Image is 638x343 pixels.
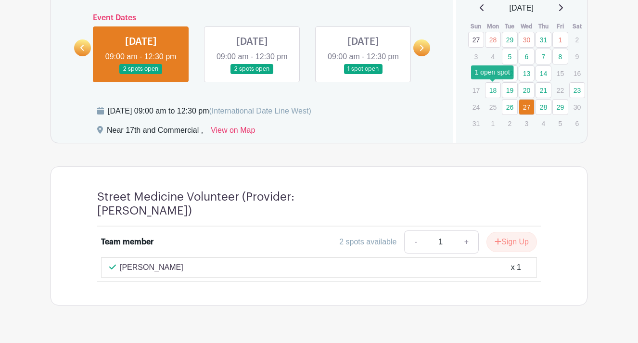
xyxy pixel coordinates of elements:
th: Thu [535,22,552,31]
th: Tue [501,22,518,31]
a: 1 [552,32,568,48]
p: 24 [468,100,484,114]
th: Sat [569,22,586,31]
a: 31 [536,32,551,48]
p: 25 [485,100,501,114]
a: 27 [519,99,535,115]
p: 22 [552,83,568,98]
a: 29 [502,32,518,48]
a: 21 [536,82,551,98]
a: 14 [536,65,551,81]
p: 9 [569,49,585,64]
th: Sun [468,22,485,31]
a: View on Map [211,125,255,140]
span: [DATE] [510,2,534,14]
p: 31 [468,116,484,131]
p: 17 [468,83,484,98]
th: Mon [485,22,501,31]
p: 15 [552,66,568,81]
div: Near 17th and Commercial , [107,125,203,140]
p: 16 [569,66,585,81]
p: 4 [536,116,551,131]
th: Wed [518,22,535,31]
p: [PERSON_NAME] [120,262,183,273]
a: 26 [502,99,518,115]
a: 29 [552,99,568,115]
div: 1 open spot [471,65,514,79]
p: 1 [485,116,501,131]
div: [DATE] 09:00 am to 12:30 pm [108,105,311,117]
a: 20 [519,82,535,98]
p: 5 [552,116,568,131]
a: + [455,230,479,254]
p: 10 [468,66,484,81]
a: 18 [485,82,501,98]
p: 2 [502,116,518,131]
p: 2 [569,32,585,47]
a: 13 [519,65,535,81]
p: 6 [569,116,585,131]
div: Team member [101,236,153,248]
h6: Event Dates [91,13,413,23]
p: 4 [485,49,501,64]
p: 30 [569,100,585,114]
a: 5 [502,49,518,64]
a: 30 [519,32,535,48]
th: Fri [552,22,569,31]
a: 7 [536,49,551,64]
p: 3 [519,116,535,131]
a: 28 [485,32,501,48]
a: 28 [536,99,551,115]
a: 8 [552,49,568,64]
div: 2 spots available [339,236,396,248]
p: 3 [468,49,484,64]
div: x 1 [511,262,521,273]
a: 6 [519,49,535,64]
h4: Street Medicine Volunteer (Provider: [PERSON_NAME]) [97,190,362,218]
a: - [404,230,426,254]
span: (International Date Line West) [209,107,311,115]
button: Sign Up [486,232,537,252]
a: 23 [569,82,585,98]
a: 27 [468,32,484,48]
a: 19 [502,82,518,98]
